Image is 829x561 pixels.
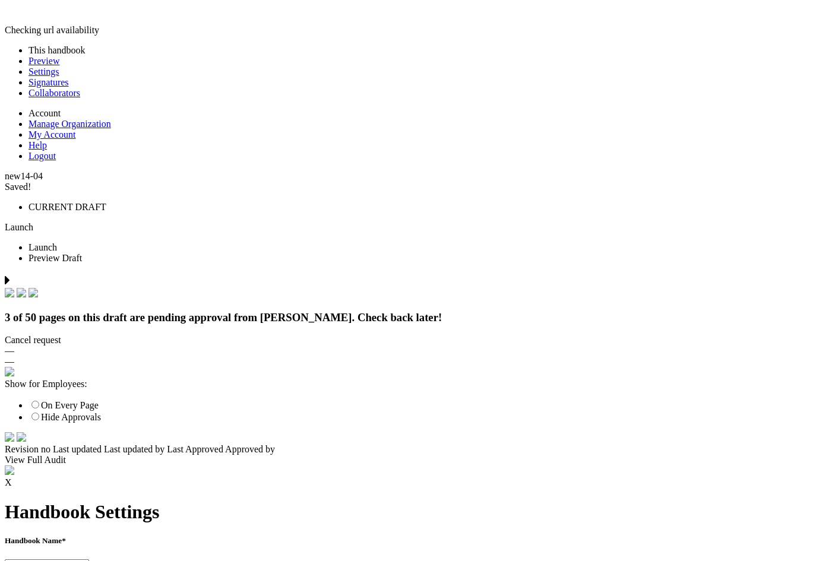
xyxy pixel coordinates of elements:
a: Logout [29,151,56,161]
a: Help [29,140,47,150]
img: check.svg [5,288,14,297]
img: arrow-down-white.svg [17,432,26,442]
span: CURRENT DRAFT [29,202,106,212]
img: time.svg [5,432,14,442]
span: Last Approved [167,444,223,454]
img: check.svg [17,288,26,297]
a: Settings [29,66,59,77]
a: Manage Organization [29,119,111,129]
h5: Handbook Name [5,536,824,546]
span: Last updated [53,444,102,454]
input: Hide Approvals [31,413,39,420]
div: X [5,477,824,488]
span: Last updated by [104,444,164,454]
span: on this draft are pending approval from [PERSON_NAME]. Check back later! [68,311,442,324]
a: Signatures [29,77,69,87]
span: Checking url availability [5,25,99,35]
span: — [5,356,14,366]
li: This handbook [29,45,824,56]
span: Cancel request [5,335,61,345]
span: new14-04 [5,171,43,181]
img: eye_approvals.svg [5,367,14,376]
input: On Every Page [31,401,39,408]
span: Revision no [5,444,50,454]
label: Hide Approvals [29,412,101,422]
div: View Full Audit [5,455,824,465]
a: My Account [29,129,76,140]
span: Saved! [5,182,31,192]
label: On Every Page [29,400,99,410]
img: approvals_airmason.svg [5,465,14,475]
h1: Handbook Settings [5,501,824,523]
li: Account [29,108,824,119]
img: check.svg [29,288,38,297]
span: Approved by [225,444,275,454]
span: Launch [29,242,57,252]
span: Show for Employees: [5,379,87,389]
div: — [5,346,824,356]
span: 3 of 50 pages [5,311,65,324]
a: Launch [5,222,33,232]
a: Collaborators [29,88,80,98]
span: Preview Draft [29,253,82,263]
a: Preview [29,56,59,66]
